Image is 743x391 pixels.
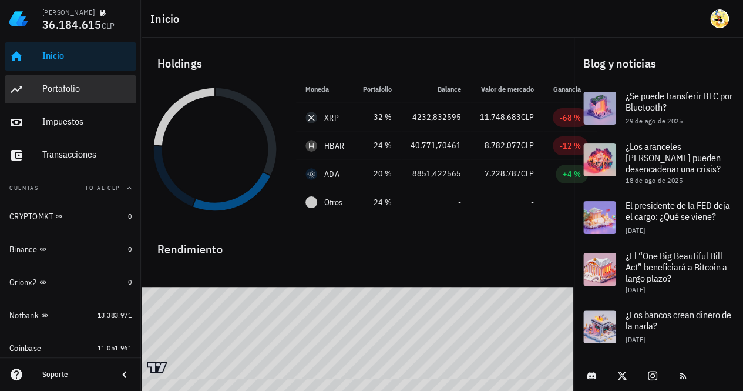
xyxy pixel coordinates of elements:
[574,45,743,82] div: Blog y noticias
[5,202,136,230] a: CRYPTOMKT 0
[324,196,342,209] span: Otros
[42,50,132,61] div: Inicio
[5,235,136,263] a: Binance 0
[626,285,645,294] span: [DATE]
[42,16,102,32] span: 36.184.615
[563,168,581,180] div: +4 %
[5,75,136,103] a: Portafolio
[5,334,136,362] a: Coinbase 11.051.961
[42,116,132,127] div: Impuestos
[521,140,534,151] span: CLP
[710,9,729,28] div: avatar
[485,168,521,179] span: 7.228.787
[5,141,136,169] a: Transacciones
[574,82,743,134] a: ¿Se puede transferir BTC por Bluetooth? 29 de ago de 2025
[5,268,136,296] a: Orionx2 0
[626,335,645,344] span: [DATE]
[9,278,37,288] div: Orionx2
[480,112,521,122] span: 11.748.683
[296,75,354,103] th: Moneda
[560,140,581,152] div: -12 %
[324,140,344,152] div: HBAR
[5,301,136,329] a: Notbank 13.383.971
[5,108,136,136] a: Impuestos
[626,90,732,113] span: ¿Se puede transferir BTC por Bluetooth?
[363,168,392,180] div: 20 %
[521,168,534,179] span: CLP
[626,199,730,222] span: El presidente de la FED deja el cargo: ¿Qué se viene?
[150,9,184,28] h1: Inicio
[9,212,53,222] div: CRYPTOMKT
[305,168,317,180] div: ADA-icon
[626,226,645,235] span: [DATE]
[305,140,317,152] div: HBAR-icon
[98,343,132,352] span: 11.051.961
[147,362,167,373] a: Charting by TradingView
[626,250,727,284] span: ¿El “One Big Beautiful Bill Act” beneficiará a Bitcoin a largo plazo?
[458,197,461,208] span: -
[98,310,132,319] span: 13.383.971
[305,112,317,123] div: XRP-icon
[128,245,132,253] span: 0
[128,212,132,220] span: 0
[553,85,588,93] span: Ganancia
[574,243,743,301] a: ¿El “One Big Beautiful Bill Act” beneficiará a Bitcoin a largo plazo? [DATE]
[574,301,743,353] a: ¿Los bancos crean dinero de la nada? [DATE]
[411,139,461,152] div: 40.771,70461
[485,140,521,151] span: 8.782.077
[9,245,37,255] div: Binance
[324,168,339,180] div: ADA
[363,139,392,152] div: 24 %
[626,141,721,175] span: ¿Los aranceles [PERSON_NAME] pueden desencadenar una crisis?
[42,83,132,94] div: Portafolio
[401,75,470,103] th: Balance
[148,45,567,82] div: Holdings
[626,116,683,125] span: 29 de ago de 2025
[102,21,115,31] span: CLP
[411,111,461,123] div: 4232,832595
[574,134,743,192] a: ¿Los aranceles [PERSON_NAME] pueden desencadenar una crisis? 18 de ago de 2025
[363,111,392,123] div: 32 %
[85,184,120,192] span: Total CLP
[470,75,543,103] th: Valor de mercado
[128,278,132,286] span: 0
[42,8,95,17] div: [PERSON_NAME]
[9,9,28,28] img: LedgiFi
[626,176,683,185] span: 18 de ago de 2025
[626,309,731,332] span: ¿Los bancos crean dinero de la nada?
[148,230,567,259] div: Rendimiento
[42,370,108,379] div: Soporte
[5,174,136,202] button: CuentasTotal CLP
[521,112,534,122] span: CLP
[560,112,581,123] div: -68 %
[324,112,339,123] div: XRP
[9,343,41,353] div: Coinbase
[574,192,743,243] a: El presidente de la FED deja el cargo: ¿Qué se viene? [DATE]
[531,197,534,208] span: -
[354,75,401,103] th: Portafolio
[9,310,39,320] div: Notbank
[363,196,392,209] div: 24 %
[42,149,132,160] div: Transacciones
[5,42,136,71] a: Inicio
[411,168,461,180] div: 8851,422565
